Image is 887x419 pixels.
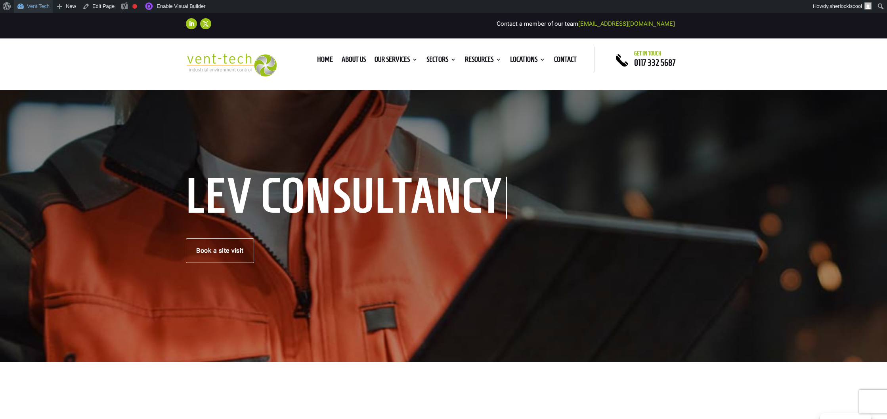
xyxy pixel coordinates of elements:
[200,18,211,29] a: Follow on X
[375,57,418,65] a: Our Services
[426,57,456,65] a: Sectors
[132,4,137,9] div: Focus keyphrase not set
[186,18,197,29] a: Follow on LinkedIn
[830,3,862,9] span: sherlockiscool
[317,57,333,65] a: Home
[186,53,277,77] img: 2023-09-27T08_35_16.549ZVENT-TECH---Clear-background
[342,57,366,65] a: About us
[497,20,675,27] span: Contact a member of our team
[578,20,675,27] a: [EMAIL_ADDRESS][DOMAIN_NAME]
[186,177,507,219] h1: LEV Consultancy
[634,50,661,57] span: Get in touch
[465,57,501,65] a: Resources
[554,57,577,65] a: Contact
[186,238,254,263] a: Book a site visit
[634,58,676,67] a: 0117 332 5687
[510,57,545,65] a: Locations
